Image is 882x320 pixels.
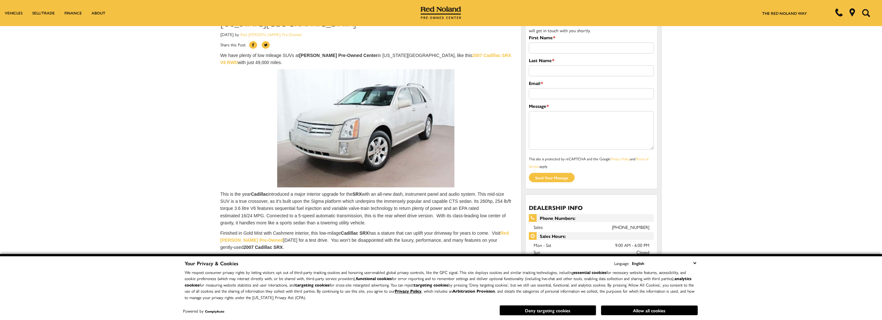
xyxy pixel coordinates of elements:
[534,249,540,255] span: Sun
[529,34,555,41] label: First Name
[251,192,268,197] strong: Cadillac
[299,53,377,58] strong: [PERSON_NAME] Pre-Owned Center
[534,224,543,230] span: Sales:
[859,0,872,25] button: Open the search field
[636,249,649,256] span: Closed
[244,245,283,250] strong: 2007 Cadillac SRX
[220,52,511,66] p: We have plenty of low mileage SUVs at in [US_STATE][GEOGRAPHIC_DATA], like this with just 49,000 ...
[185,275,692,288] strong: analytics cookies
[220,191,511,226] p: This is the year introduced a major interior upgrade for the with an all-new dash, instrument pan...
[356,275,392,281] strong: functional cookies
[220,231,509,243] a: Red [PERSON_NAME] Pre-Owned
[353,192,362,197] strong: SRX
[529,156,648,169] small: This site is protected by reCAPTCHA and the Google and apply.
[630,259,698,267] select: Language Select
[534,242,551,248] span: Mon - Sat
[185,259,238,267] span: Your Privacy & Cookies
[452,288,495,294] strong: Arbitration Provision
[205,309,224,314] a: ComplyAuto
[185,269,698,301] p: We respect consumer privacy rights by letting visitors opt out of third-party tracking cookies an...
[529,20,650,33] span: We would love to hear from you! Please fill out this form and we will get in touch with you shortly.
[601,306,698,315] button: Allow all cookies
[183,309,224,313] div: Powered by
[610,156,630,162] a: Privacy Policy
[615,241,649,249] span: 9:00 AM - 6:00 PM
[614,261,629,265] div: Language:
[529,214,654,222] span: Phone Numbers:
[529,80,543,87] label: Email
[612,224,649,230] a: [PHONE_NUMBER]
[414,282,448,288] strong: targeting cookies
[220,6,511,28] h1: Luxurious and Capable 2007 Cadillac SRX For Sale in [US_STATE][GEOGRAPHIC_DATA]
[220,31,234,37] span: [DATE]
[762,10,807,16] a: The Red Noland Way
[220,230,511,251] p: Finished in Gold Mist with Cashmere interior, this low-milage has a stature that can uplift your ...
[529,156,648,169] a: Terms of Service
[421,6,461,19] img: Red Noland Pre-Owned
[573,269,606,275] strong: essential cookies
[499,305,596,315] button: Deny targeting cookies
[529,57,554,64] label: Last Name
[220,41,511,52] div: Share this Post:
[395,288,422,294] a: Privacy Policy
[529,204,654,211] h3: Dealership Info
[240,31,302,37] a: Red [PERSON_NAME] Pre-Owned
[529,173,575,182] input: Send your message
[341,231,369,236] strong: Cadillac SRX
[529,232,654,240] span: Sales Hours:
[529,102,549,109] label: Message
[295,282,330,288] strong: targeting cookies
[277,69,454,187] img: Luxurious, Capable 2007 Cadillac SRX for sale Red Noland Used Colorado Springs
[235,31,239,37] span: by
[421,9,461,15] a: Red Noland Pre-Owned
